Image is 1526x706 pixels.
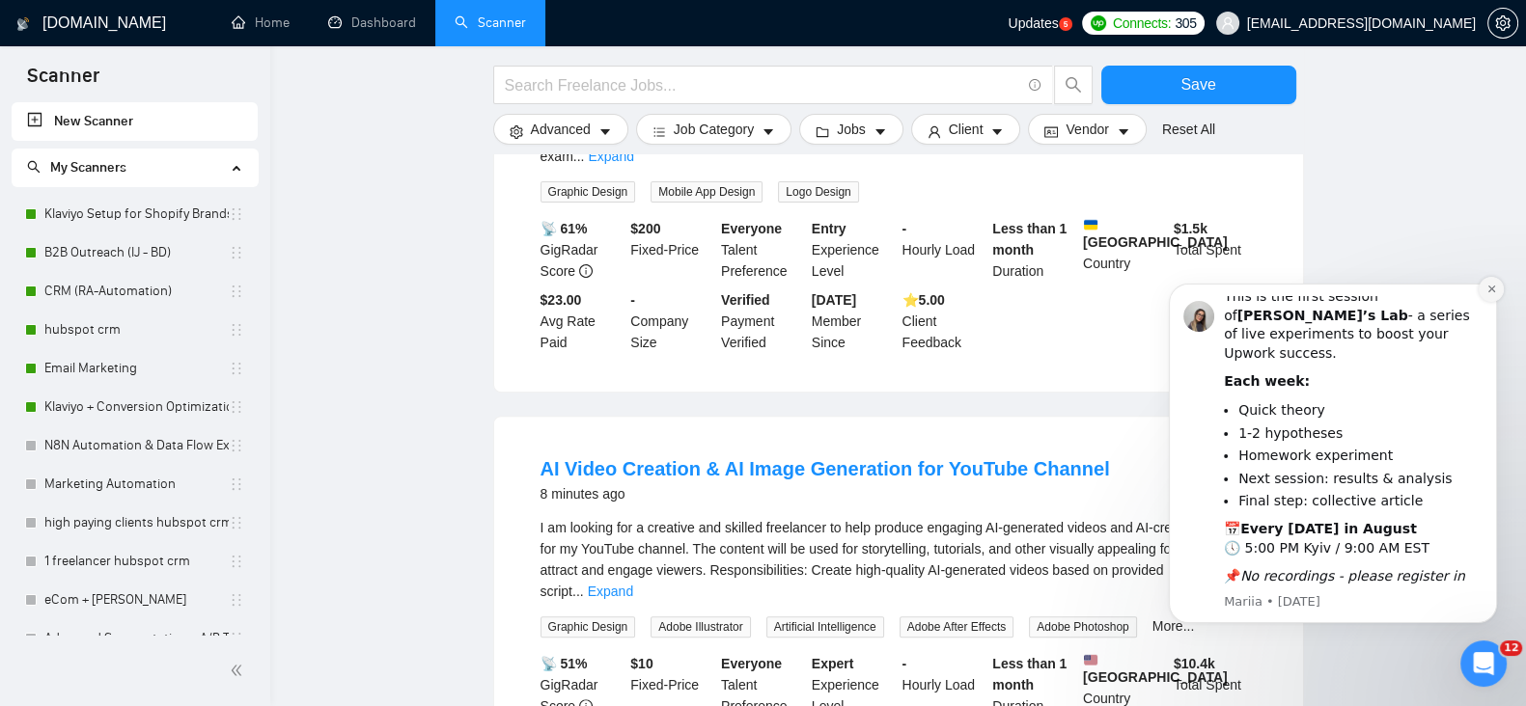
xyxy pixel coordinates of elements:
span: Adobe Photoshop [1029,616,1136,638]
a: setting [1487,15,1518,31]
b: Everyone [721,656,782,671]
span: holder [229,476,244,492]
span: holder [229,361,244,376]
a: Reset All [1162,119,1215,140]
span: idcard [1044,124,1058,139]
span: Jobs [837,119,866,140]
li: Marketing Automation [12,465,258,503]
b: Entry [812,221,846,236]
div: Member Since [808,289,899,353]
span: setting [1488,15,1517,31]
span: holder [229,284,244,299]
span: Graphic Design [541,616,636,638]
input: Search Freelance Jobs... [505,73,1020,97]
a: Expand [588,149,633,164]
div: Talent Preference [717,218,808,282]
span: I am looking for a creative and skilled freelancer to help produce engaging AI-generated videos a... [541,520,1246,599]
div: Payment Verified [717,289,808,353]
span: caret-down [990,124,1004,139]
div: Avg Rate Paid [537,289,627,353]
div: Duration [988,218,1079,282]
a: eCom + [PERSON_NAME] [44,581,229,619]
span: Advanced [531,119,591,140]
b: $ 10 [630,656,652,671]
button: userClientcaret-down [911,114,1021,145]
div: Company Size [626,289,717,353]
img: upwork-logo.png [1091,15,1106,31]
span: caret-down [1117,124,1130,139]
button: idcardVendorcaret-down [1028,114,1146,145]
b: Verified [721,292,770,308]
a: Klaviyo Setup for Shopify Brands [44,195,229,233]
b: $ 1.5k [1174,221,1207,236]
li: N8N Automation & Data Flow Expert [12,426,258,465]
span: caret-down [762,124,775,139]
span: My Scanners [50,159,126,176]
div: Country [1079,218,1170,282]
button: barsJob Categorycaret-down [636,114,791,145]
button: Save [1101,66,1296,104]
div: Experience Level [808,218,899,282]
a: N8N Automation & Data Flow Expert [44,426,229,465]
a: AI Video Creation & AI Image Generation for YouTube Channel [541,458,1110,479]
iframe: Intercom live chat [1460,640,1507,687]
b: Less than 1 month [992,656,1067,692]
a: homeHome [232,14,290,31]
a: Klaviyo + Conversion Optimization [44,388,229,426]
li: eCom + Klaviyo ROI [12,581,258,619]
span: Updates [1008,15,1058,31]
div: Fixed-Price [626,218,717,282]
span: holder [229,515,244,530]
b: Expert [812,656,854,671]
span: 305 [1175,13,1196,34]
iframe: Intercom notifications message [1140,255,1526,654]
span: Adobe Illustrator [651,616,750,638]
span: holder [229,592,244,608]
span: user [928,124,941,139]
li: Advanced Segmentation + A/B Testing in Klaviyo [12,619,258,658]
b: [GEOGRAPHIC_DATA] [1083,653,1228,685]
span: Scanner [12,62,115,102]
a: B2B Outreach (IJ - BD) [44,233,229,272]
span: double-left [230,661,249,680]
a: high paying clients hubspot crm [44,503,229,542]
a: New Scanner [27,102,242,141]
span: Client [949,119,984,140]
li: Klaviyo Setup for Shopify Brands [12,195,258,233]
span: holder [229,438,244,453]
b: $23.00 [541,292,582,308]
span: Logo Design [778,181,858,203]
span: Graphic Design [541,181,636,203]
li: CRM (RA-Automation) [12,272,258,311]
span: ... [572,584,584,599]
span: holder [229,322,244,338]
li: hubspot crm [12,311,258,349]
a: Marketing Automation [44,465,229,503]
b: - [902,221,907,236]
b: Everyone [721,221,782,236]
b: $ 10.4k [1174,656,1215,671]
li: New Scanner [12,102,258,141]
span: Mobile App Design [651,181,763,203]
span: holder [229,399,244,415]
span: bars [652,124,666,139]
button: search [1054,66,1093,104]
img: 🇺🇸 [1084,653,1097,666]
button: settingAdvancedcaret-down [493,114,628,145]
b: Less than 1 month [992,221,1067,258]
